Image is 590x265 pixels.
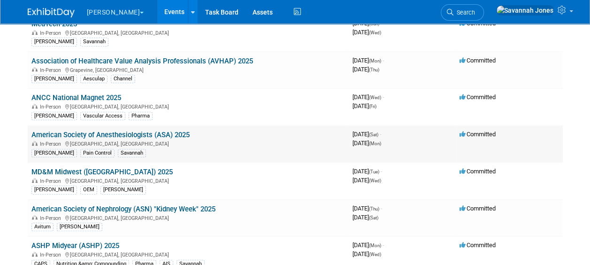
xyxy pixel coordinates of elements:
[460,20,496,27] span: Committed
[352,205,382,212] span: [DATE]
[381,168,382,175] span: -
[31,205,215,213] a: American Society of Nephrology (ASN) "Kidney Week" 2025
[352,94,384,101] span: [DATE]
[31,186,77,194] div: [PERSON_NAME]
[369,30,381,35] span: (Wed)
[369,95,381,100] span: (Wed)
[80,38,108,46] div: Savannah
[369,67,379,72] span: (Thu)
[129,112,153,120] div: Pharma
[369,141,381,146] span: (Mon)
[40,104,64,110] span: In-Person
[31,29,345,36] div: [GEOGRAPHIC_DATA], [GEOGRAPHIC_DATA]
[57,223,102,231] div: [PERSON_NAME]
[32,215,38,220] img: In-Person Event
[32,141,38,146] img: In-Person Event
[40,141,64,147] span: In-Person
[369,243,381,248] span: (Mon)
[31,112,77,120] div: [PERSON_NAME]
[352,131,381,138] span: [DATE]
[352,250,381,257] span: [DATE]
[352,29,381,36] span: [DATE]
[100,186,146,194] div: [PERSON_NAME]
[31,102,345,110] div: [GEOGRAPHIC_DATA], [GEOGRAPHIC_DATA]
[80,75,107,83] div: Aesculap
[352,168,382,175] span: [DATE]
[369,206,379,211] span: (Thu)
[31,94,121,102] a: ANCC National Magnet 2025
[40,67,64,73] span: In-Person
[460,57,496,64] span: Committed
[369,21,379,26] span: (Sun)
[352,214,378,221] span: [DATE]
[31,66,345,73] div: Grapevine, [GEOGRAPHIC_DATA]
[40,30,64,36] span: In-Person
[352,242,384,249] span: [DATE]
[369,104,376,109] span: (Fri)
[31,38,77,46] div: [PERSON_NAME]
[383,57,384,64] span: -
[31,149,77,157] div: [PERSON_NAME]
[28,8,75,17] img: ExhibitDay
[32,104,38,109] img: In-Person Event
[31,131,190,139] a: American Society of Anesthesiologists (ASA) 2025
[383,242,384,249] span: -
[32,30,38,35] img: In-Person Event
[460,205,496,212] span: Committed
[453,9,475,16] span: Search
[31,57,253,65] a: Association of Healthcare Value Analysis Professionals (AVHAP) 2025
[31,75,77,83] div: [PERSON_NAME]
[31,168,173,176] a: MD&M Midwest ([GEOGRAPHIC_DATA]) 2025
[352,140,381,147] span: [DATE]
[381,205,382,212] span: -
[31,214,345,221] div: [GEOGRAPHIC_DATA], [GEOGRAPHIC_DATA]
[369,132,378,137] span: (Sat)
[40,252,64,258] span: In-Person
[369,58,381,63] span: (Mon)
[381,20,382,27] span: -
[352,177,381,184] span: [DATE]
[369,178,381,183] span: (Wed)
[31,242,119,250] a: ASHP Midyear (ASHP) 2025
[352,66,379,73] span: [DATE]
[352,102,376,109] span: [DATE]
[32,252,38,257] img: In-Person Event
[31,20,77,28] a: MedTech 2025
[31,140,345,147] div: [GEOGRAPHIC_DATA], [GEOGRAPHIC_DATA]
[460,131,496,138] span: Committed
[80,149,115,157] div: Pain Control
[496,5,554,16] img: Savannah Jones
[80,186,97,194] div: OEM
[380,131,381,138] span: -
[32,67,38,72] img: In-Person Event
[441,4,484,21] a: Search
[383,94,384,101] span: -
[31,250,345,258] div: [GEOGRAPHIC_DATA], [GEOGRAPHIC_DATA]
[80,112,125,120] div: Vascular Access
[460,94,496,101] span: Committed
[369,169,379,174] span: (Tue)
[111,75,135,83] div: Channel
[369,252,381,257] span: (Wed)
[460,242,496,249] span: Committed
[369,215,378,220] span: (Sat)
[32,178,38,183] img: In-Person Event
[40,215,64,221] span: In-Person
[31,223,54,231] div: Avitum
[31,177,345,184] div: [GEOGRAPHIC_DATA], [GEOGRAPHIC_DATA]
[460,168,496,175] span: Committed
[40,178,64,184] span: In-Person
[352,57,384,64] span: [DATE]
[352,20,382,27] span: [DATE]
[118,149,146,157] div: Savannah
